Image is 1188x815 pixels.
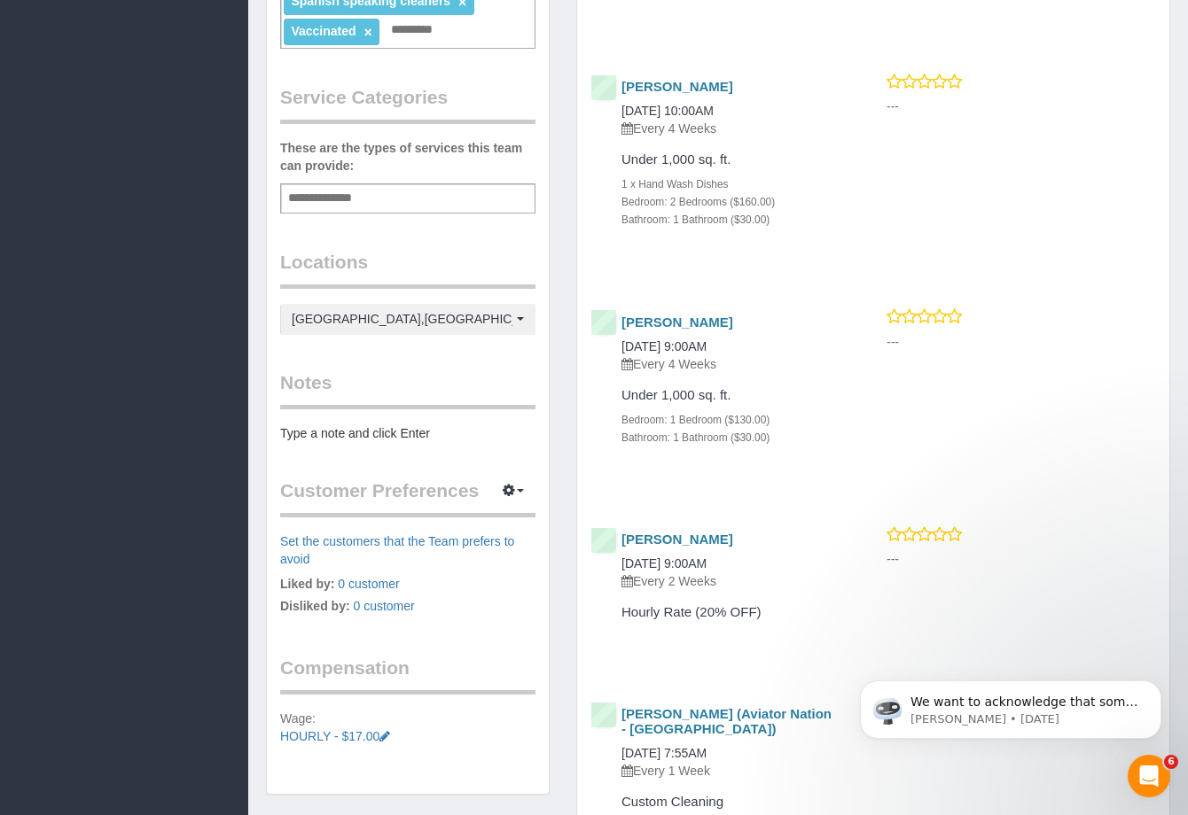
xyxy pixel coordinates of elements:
iframe: Intercom live chat [1128,755,1170,797]
legend: Service Categories [280,84,535,124]
a: [DATE] 7:55AM [621,746,707,760]
a: [PERSON_NAME] [621,79,733,94]
small: Bathroom: 1 Bathroom ($30.00) [621,213,770,226]
a: [DATE] 9:00AM [621,339,707,353]
a: [PERSON_NAME] (Aviator Nation - [GEOGRAPHIC_DATA]) [621,706,832,736]
a: 0 customer [338,577,399,591]
label: These are the types of services this team can provide: [280,139,535,175]
a: × [363,25,371,40]
a: [DATE] 10:00AM [621,104,714,118]
label: Liked by: [280,575,334,593]
small: 1 x Hand Wash Dishes [621,178,729,190]
h4: Under 1,000 sq. ft. [621,388,833,403]
button: [GEOGRAPHIC_DATA],[GEOGRAPHIC_DATA],[GEOGRAPHIC_DATA],Queens [280,304,535,334]
p: Every 4 Weeks [621,355,833,373]
p: Wage: [280,710,535,745]
legend: Customer Preferences [280,477,535,517]
span: Vaccinated [291,24,356,38]
p: --- [887,333,1156,351]
iframe: Intercom notifications message [833,643,1188,767]
label: Disliked by: [280,597,350,615]
p: Every 2 Weeks [621,572,833,590]
p: --- [887,550,1156,568]
span: [GEOGRAPHIC_DATA] , [GEOGRAPHIC_DATA] , [GEOGRAPHIC_DATA] , Queens [292,310,512,328]
span: 6 [1164,755,1178,769]
small: Bedroom: 1 Bedroom ($130.00) [621,414,770,426]
legend: Compensation [280,655,535,695]
ol: Choose Locations [280,304,535,334]
h4: Custom Cleaning [621,795,833,810]
small: Bathroom: 1 Bathroom ($30.00) [621,431,770,444]
a: 0 customer [353,599,414,613]
a: Set the customers that the Team prefers to avoid [280,534,514,566]
p: Every 1 Week [621,762,833,780]
legend: Locations [280,249,535,289]
p: --- [887,97,1156,115]
a: [PERSON_NAME] [621,532,733,547]
small: Bedroom: 2 Bedrooms ($160.00) [621,196,775,208]
a: HOURLY - $17.00 [280,729,390,743]
p: Every 4 Weeks [621,120,833,137]
h4: Hourly Rate (20% OFF) [621,605,833,620]
legend: Notes [280,369,535,409]
a: [PERSON_NAME] [621,314,733,330]
h4: Under 1,000 sq. ft. [621,152,833,167]
pre: Type a note and click Enter [280,424,535,442]
a: [DATE] 9:00AM [621,556,707,570]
